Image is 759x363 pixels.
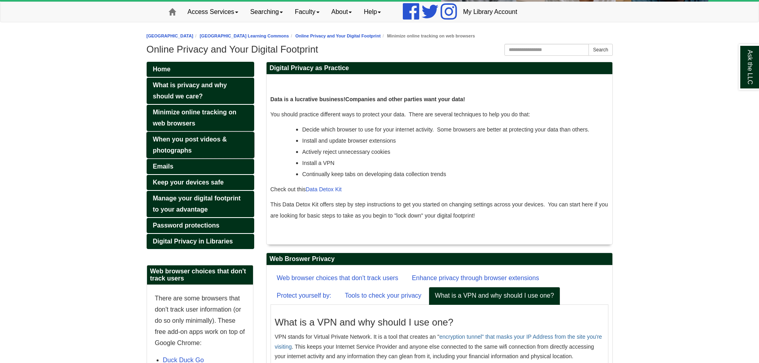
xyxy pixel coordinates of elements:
[338,287,428,305] a: Tools to check your privacy
[326,2,358,22] a: About
[147,62,254,77] a: Home
[147,78,254,104] a: What is privacy and why should we care?
[147,191,254,217] a: Manage your digital footprint to your advantage
[267,253,612,265] h2: Web Broswer Privacy
[147,105,254,131] a: Minimize online tracking on web browsers
[271,111,530,118] span: You should practice different ways to protect your data. There are several techniques to help you...
[153,238,233,245] span: Digital Privacy in Libraries
[147,159,254,174] a: Emails
[271,287,338,305] a: Protect yourself by:
[588,44,612,56] button: Search
[275,334,602,350] a: encryption tunnel" that masks your IP Address from the site you're visiting
[457,2,523,22] a: My Library Account
[271,186,342,192] span: Check out this
[182,2,244,22] a: Access Services
[147,234,254,249] a: Digital Privacy in Libraries
[429,287,561,305] a: What is a VPN and why should I use one?
[271,96,345,102] span: Data is a lucrative business!
[289,2,326,22] a: Faculty
[153,163,174,170] span: Emails
[147,33,194,38] a: [GEOGRAPHIC_DATA]
[306,186,341,192] a: Data Detox Kit
[302,149,390,155] span: Actively reject unnecessary cookies
[147,132,254,158] a: When you post videos & photographs
[147,265,253,285] h2: Web browser choices that don't track users
[267,62,612,75] h2: Digital Privacy as Practice
[275,332,604,361] p: VPN stands for Virtual Private Network. It is a tool that creates an " . This keeps your Internet...
[380,32,475,40] li: Minimize online tracking on web browsers
[275,317,604,328] h3: What is a VPN and why should I use one?
[147,32,613,40] nav: breadcrumb
[358,2,387,22] a: Help
[271,201,608,219] span: This Data Detox Kit offers step by step instructions to get you started on changing settings acro...
[153,179,224,186] span: Keep your devices safe
[200,33,289,38] a: [GEOGRAPHIC_DATA] Learning Commons
[153,82,227,100] span: What is privacy and why should we care?
[153,222,220,229] span: Password protections
[153,195,241,213] span: Manage your digital footprint to your advantage
[153,66,171,73] span: Home
[302,171,446,177] span: Continually keep tabs on developing data collection trends
[147,44,613,55] h1: Online Privacy and Your Digital Footprint
[295,33,380,38] a: Online Privacy and Your Digital Footprint
[147,218,254,233] a: Password protections
[153,109,237,127] span: Minimize online tracking on web browsers
[302,126,589,133] span: Decide which browser to use for your internet activity. Some browsers are better at protecting yo...
[147,175,254,190] a: Keep your devices safe
[271,269,405,287] a: Web browser choices that don't track users
[302,137,396,144] span: Install and update browser extensions
[244,2,289,22] a: Searching
[302,160,335,166] span: Install a VPN
[271,96,465,102] span: Companies and other parties want your data!
[153,136,227,154] span: When you post videos & photographs
[155,293,245,349] p: There are some browsers that don't track user information (or do so only minimally). These free a...
[406,269,545,287] a: Enhance privacy through browser extensions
